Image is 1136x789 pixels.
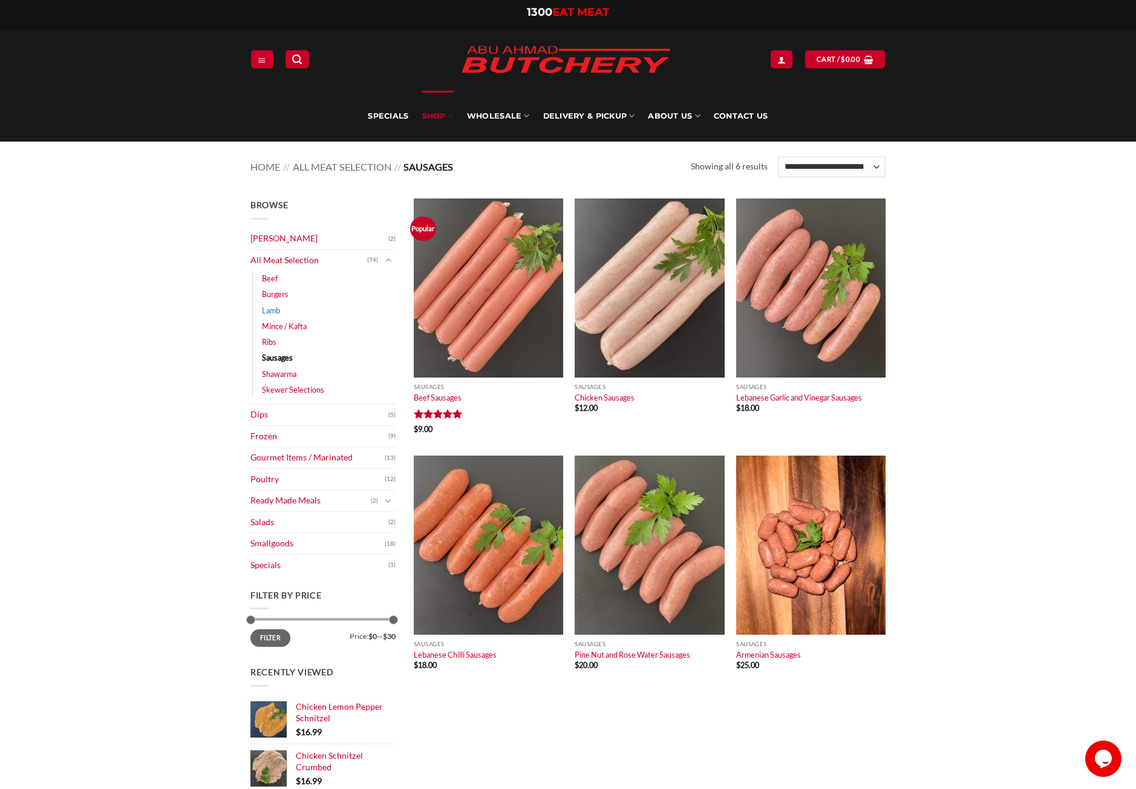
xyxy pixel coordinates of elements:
p: Sausages [575,384,724,390]
span: (74) [367,251,378,269]
a: Chicken Schnitzel Crumbed [296,750,396,773]
bdi: 16.99 [296,776,322,786]
bdi: 0.00 [841,55,860,63]
bdi: 12.00 [575,403,598,413]
span: (2) [371,492,378,510]
a: Login [771,50,792,68]
select: Shop order [778,157,886,177]
a: Ready Made Meals [250,490,371,511]
span: $ [736,403,740,413]
span: // [283,161,290,172]
span: $ [575,660,579,670]
span: (2) [388,230,396,248]
span: $ [296,727,301,737]
a: About Us [648,91,700,142]
button: Toggle [381,254,396,267]
p: Sausages [414,641,563,647]
span: Cart / [817,54,860,65]
a: Frozen [250,426,388,447]
a: SHOP [422,91,454,142]
a: Chicken Sausages [575,393,635,402]
a: All Meat Selection [250,250,367,271]
a: Ribs [262,334,276,350]
a: Mince / Kafta [262,318,307,334]
span: (12) [385,470,396,488]
a: Lamb [262,303,280,318]
bdi: 25.00 [736,660,759,670]
a: Poultry [250,469,385,490]
bdi: 18.00 [736,403,759,413]
span: Filter by price [250,590,322,600]
span: $ [736,660,740,670]
span: Browse [250,200,288,210]
a: Contact Us [714,91,768,142]
button: Filter [250,629,290,646]
p: Sausages [575,641,724,647]
a: Specials [368,91,408,142]
a: Menu [251,50,273,68]
span: // [394,161,401,172]
a: Chicken Lemon Pepper Schnitzel [296,701,396,724]
a: 1300EAT MEAT [527,5,609,19]
p: Sausages [736,641,886,647]
a: Sausages [262,350,293,365]
img: Chicken-Sausages [575,198,724,378]
span: Sausages [403,161,453,172]
span: (1) [388,556,396,574]
button: Toggle [381,494,396,508]
span: $ [414,660,418,670]
img: Lebanese-Chilli-Sausages (per 1Kg) [414,456,563,635]
span: $ [414,424,418,434]
a: All Meat Selection [293,161,391,172]
span: $0 [368,632,377,641]
img: Abu Ahmad Butchery [451,38,681,83]
a: Burgers [262,286,289,302]
span: Chicken Schnitzel Crumbed [296,750,363,771]
p: Sausages [736,384,886,390]
span: Recently Viewed [250,667,334,677]
div: Price: — [250,629,396,640]
a: Lebanese Garlic and Vinegar Sausages [736,393,862,402]
p: Showing all 6 results [691,160,768,174]
bdi: 18.00 [414,660,437,670]
span: (2) [388,513,396,531]
span: Rated out of 5 [414,409,463,424]
span: (5) [388,406,396,424]
span: (9) [388,427,396,445]
span: $ [575,403,579,413]
bdi: 20.00 [575,660,598,670]
a: Search [286,50,308,68]
a: Salads [250,512,388,533]
img: Beef Sausages [414,198,563,378]
a: Armenian Sausages [736,650,801,660]
span: EAT MEAT [552,5,609,19]
a: Shawarma [262,366,296,382]
a: [PERSON_NAME] [250,228,388,249]
span: (18) [385,535,396,553]
div: Rated 5 out of 5 [414,409,463,421]
span: $ [841,54,845,65]
a: View cart [805,50,885,68]
a: Wholesale [467,91,530,142]
span: Chicken Lemon Pepper Schnitzel [296,701,383,722]
a: Pine Nut and Rose Water Sausages [575,650,690,660]
a: Delivery & Pickup [543,91,635,142]
a: Skewer Selections [262,382,324,398]
img: Pine Nut and Rose Water Sausages [575,456,724,635]
span: $ [296,776,301,786]
bdi: 16.99 [296,727,322,737]
a: Smallgoods [250,533,385,554]
a: Dips [250,404,388,425]
p: Sausages [414,384,563,390]
a: Beef [262,270,278,286]
a: Gourmet Items / Marinated [250,447,385,468]
a: Specials [250,555,388,576]
a: Beef Sausages [414,393,462,402]
a: Home [250,161,280,172]
img: Lebanese Garlic and Vinegar Sausages [736,198,886,378]
iframe: chat widget [1085,741,1124,777]
span: (13) [385,449,396,467]
bdi: 9.00 [414,424,433,434]
a: Lebanese Chilli Sausages [414,650,497,660]
span: 1300 [527,5,552,19]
